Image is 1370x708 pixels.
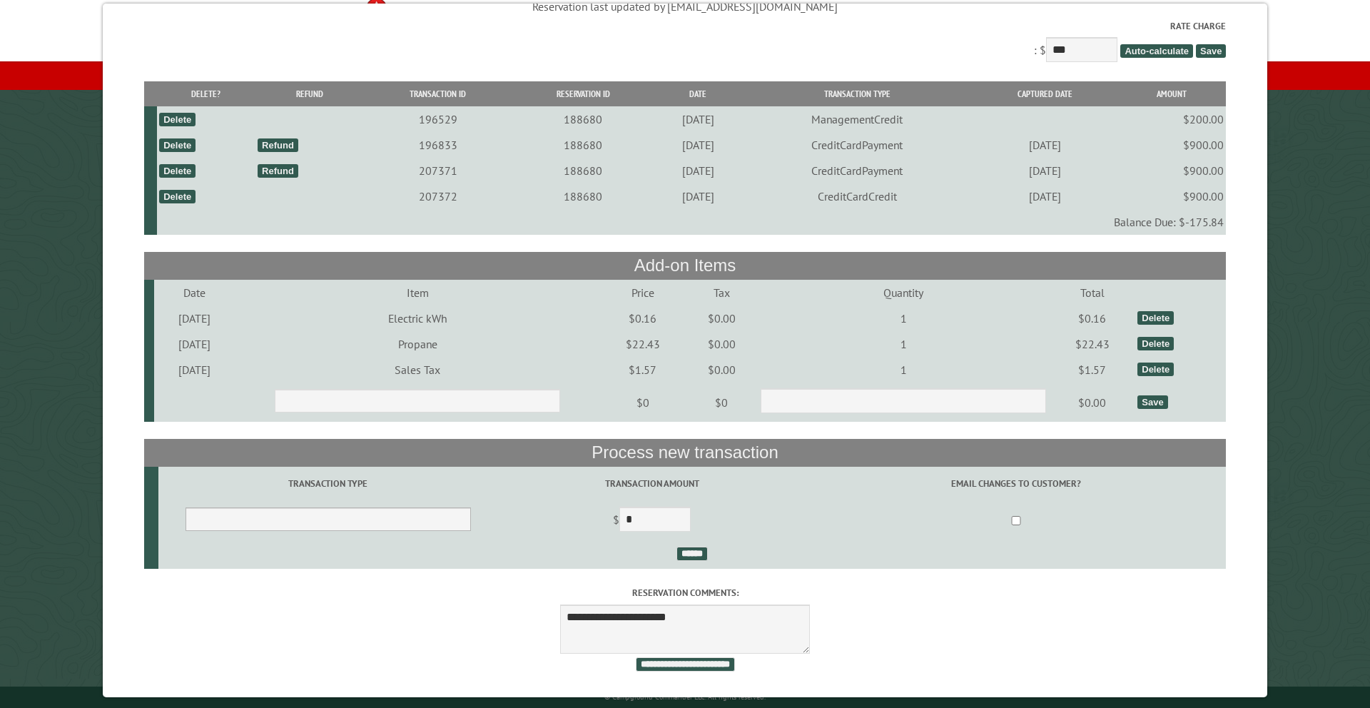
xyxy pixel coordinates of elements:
[1050,331,1136,357] td: $22.43
[599,280,686,305] td: Price
[742,158,973,183] td: CreditCardPayment
[742,106,973,132] td: ManagementCredit
[500,477,804,490] label: Transaction Amount
[973,132,1117,158] td: [DATE]
[758,331,1050,357] td: 1
[654,132,741,158] td: [DATE]
[973,81,1117,106] th: Captured Date
[654,81,741,106] th: Date
[144,586,1227,600] label: Reservation comments:
[235,305,600,331] td: Electric kWh
[154,280,235,305] td: Date
[157,209,1226,235] td: Balance Due: $-175.84
[258,138,298,152] div: Refund
[159,190,196,203] div: Delete
[1050,357,1136,383] td: $1.57
[144,439,1227,466] th: Process new transaction
[599,305,686,331] td: $0.16
[235,357,600,383] td: Sales Tax
[654,106,741,132] td: [DATE]
[758,305,1050,331] td: 1
[161,477,496,490] label: Transaction Type
[258,164,298,178] div: Refund
[1050,305,1136,331] td: $0.16
[742,183,973,209] td: CreditCardCredit
[1137,395,1167,409] div: Save
[512,132,654,158] td: 188680
[742,132,973,158] td: CreditCardPayment
[1117,132,1226,158] td: $900.00
[1050,280,1136,305] td: Total
[154,305,235,331] td: [DATE]
[686,383,758,423] td: $0
[154,357,235,383] td: [DATE]
[599,357,686,383] td: $1.57
[154,331,235,357] td: [DATE]
[498,501,806,541] td: $
[686,331,758,357] td: $0.00
[144,252,1227,279] th: Add-on Items
[654,158,741,183] td: [DATE]
[144,19,1227,33] label: Rate Charge
[144,19,1227,66] div: : $
[599,383,686,423] td: $0
[758,357,1050,383] td: 1
[686,280,758,305] td: Tax
[1050,383,1136,423] td: $0.00
[604,692,766,702] small: © Campground Commander LLC. All rights reserved.
[1117,106,1226,132] td: $200.00
[1120,44,1193,58] span: Auto-calculate
[364,183,512,209] td: 207372
[686,357,758,383] td: $0.00
[1137,363,1174,376] div: Delete
[1137,311,1174,325] div: Delete
[512,81,654,106] th: Reservation ID
[758,280,1050,305] td: Quantity
[973,183,1117,209] td: [DATE]
[808,477,1224,490] label: Email changes to customer?
[512,183,654,209] td: 188680
[512,158,654,183] td: 188680
[654,183,741,209] td: [DATE]
[742,81,973,106] th: Transaction Type
[1196,44,1226,58] span: Save
[364,81,512,106] th: Transaction ID
[1117,81,1226,106] th: Amount
[159,164,196,178] div: Delete
[1117,183,1226,209] td: $900.00
[973,158,1117,183] td: [DATE]
[364,158,512,183] td: 207371
[235,280,600,305] td: Item
[235,331,600,357] td: Propane
[159,138,196,152] div: Delete
[1117,158,1226,183] td: $900.00
[1137,337,1174,350] div: Delete
[686,305,758,331] td: $0.00
[512,106,654,132] td: 188680
[599,331,686,357] td: $22.43
[255,81,364,106] th: Refund
[159,113,196,126] div: Delete
[364,132,512,158] td: 196833
[364,106,512,132] td: 196529
[157,81,255,106] th: Delete?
